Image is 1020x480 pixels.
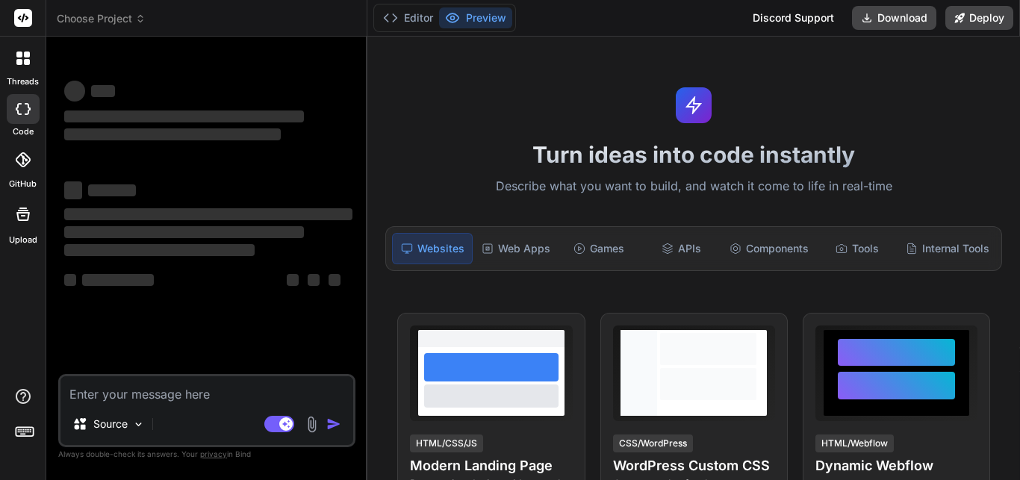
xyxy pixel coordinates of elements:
[64,81,85,102] span: ‌
[439,7,512,28] button: Preview
[64,244,255,256] span: ‌
[724,233,815,264] div: Components
[58,447,355,461] p: Always double-check its answers. Your in Bind
[377,7,439,28] button: Editor
[93,417,128,431] p: Source
[392,233,473,264] div: Websites
[329,274,340,286] span: ‌
[200,449,227,458] span: privacy
[559,233,638,264] div: Games
[945,6,1013,30] button: Deploy
[376,141,1011,168] h1: Turn ideas into code instantly
[476,233,556,264] div: Web Apps
[64,181,82,199] span: ‌
[9,178,37,190] label: GitHub
[326,417,341,431] img: icon
[815,434,894,452] div: HTML/Webflow
[13,125,34,138] label: code
[818,233,897,264] div: Tools
[410,434,483,452] div: HTML/CSS/JS
[303,416,320,433] img: attachment
[91,85,115,97] span: ‌
[9,234,37,246] label: Upload
[82,274,154,286] span: ‌
[64,274,76,286] span: ‌
[613,434,693,452] div: CSS/WordPress
[88,184,136,196] span: ‌
[410,455,572,476] h4: Modern Landing Page
[641,233,721,264] div: APIs
[900,233,995,264] div: Internal Tools
[64,226,304,238] span: ‌
[132,418,145,431] img: Pick Models
[57,11,146,26] span: Choose Project
[744,6,843,30] div: Discord Support
[64,128,281,140] span: ‌
[308,274,320,286] span: ‌
[852,6,936,30] button: Download
[7,75,39,88] label: threads
[376,177,1011,196] p: Describe what you want to build, and watch it come to life in real-time
[64,208,352,220] span: ‌
[613,455,775,476] h4: WordPress Custom CSS
[64,110,304,122] span: ‌
[287,274,299,286] span: ‌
